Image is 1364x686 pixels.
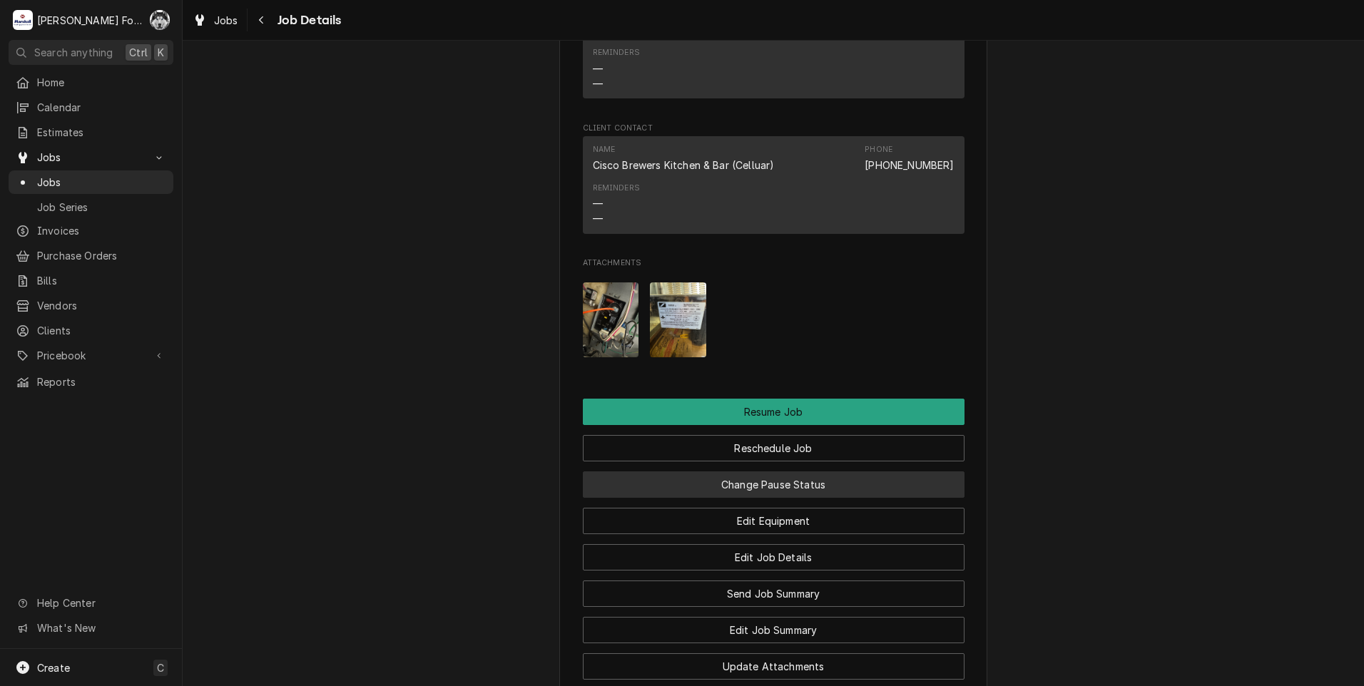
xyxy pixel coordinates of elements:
div: — [593,76,603,91]
a: Jobs [187,9,244,32]
button: Resume Job [583,399,965,425]
div: Phone [865,144,954,173]
div: Reminders [593,183,640,194]
span: Clients [37,323,166,338]
span: Jobs [37,150,145,165]
div: Client Contact List [583,136,965,240]
div: — [593,196,603,211]
a: Home [9,71,173,94]
div: C( [150,10,170,30]
a: Vendors [9,294,173,317]
div: Phone [865,144,892,155]
a: Go to Help Center [9,591,173,615]
div: — [593,61,603,76]
div: Name [593,144,775,173]
a: Purchase Orders [9,244,173,267]
div: Marshall Food Equipment Service's Avatar [13,10,33,30]
span: Jobs [214,13,238,28]
button: Update Attachments [583,653,965,680]
button: Send Job Summary [583,580,965,607]
button: Navigate back [250,9,273,31]
span: Jobs [37,175,166,190]
div: Cisco Brewers Kitchen & Bar (Celluar) [593,158,775,173]
button: Change Pause Status [583,471,965,498]
div: Contact [583,1,965,99]
span: Bills [37,273,166,288]
span: C [157,660,164,675]
div: Reminders [593,183,640,226]
span: Estimates [37,125,166,140]
img: UQ13GugwRNyVbypH1R3u [650,282,706,357]
div: Attachments [583,257,965,369]
span: Reports [37,374,166,389]
span: Job Series [37,200,166,215]
div: Name [593,144,616,155]
a: Invoices [9,219,173,242]
div: Location Contact List [583,1,965,106]
div: Button Group Row [583,570,965,607]
div: Reminders [593,47,640,91]
a: Jobs [9,170,173,194]
a: Go to Pricebook [9,344,173,367]
span: Invoices [37,223,166,238]
div: Button Group Row [583,425,965,461]
span: Ctrl [129,45,148,60]
button: Edit Equipment [583,508,965,534]
span: Help Center [37,595,165,610]
span: Attachments [583,272,965,369]
a: Calendar [9,96,173,119]
span: Job Details [273,11,342,30]
div: — [593,211,603,226]
span: Attachments [583,257,965,269]
span: Search anything [34,45,113,60]
a: Clients [9,319,173,342]
span: What's New [37,620,165,635]
img: NgFGPFYRpG30Mn5rjtgI [583,282,639,357]
a: Job Series [9,195,173,219]
div: Button Group Row [583,643,965,680]
a: [PHONE_NUMBER] [865,159,954,171]
div: Button Group Row [583,498,965,534]
div: Button Group Row [583,534,965,570]
span: K [158,45,164,60]
a: Bills [9,269,173,292]
a: Go to What's New [9,616,173,640]
span: Pricebook [37,348,145,363]
div: M [13,10,33,30]
a: Estimates [9,121,173,144]
div: Reminders [593,47,640,58]
span: Create [37,662,70,674]
button: Edit Job Summary [583,617,965,643]
span: Vendors [37,298,166,313]
button: Reschedule Job [583,435,965,461]
div: Button Group Row [583,461,965,498]
div: Contact [583,136,965,234]
div: Button Group Row [583,399,965,425]
span: Client Contact [583,123,965,134]
div: Chris Murphy (103)'s Avatar [150,10,170,30]
button: Search anythingCtrlK [9,40,173,65]
div: Client Contact [583,123,965,240]
span: Purchase Orders [37,248,166,263]
a: Go to Jobs [9,145,173,169]
div: Button Group Row [583,607,965,643]
span: Calendar [37,100,166,115]
span: Home [37,75,166,90]
div: [PERSON_NAME] Food Equipment Service [37,13,142,28]
a: Reports [9,370,173,394]
button: Edit Job Details [583,544,965,570]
